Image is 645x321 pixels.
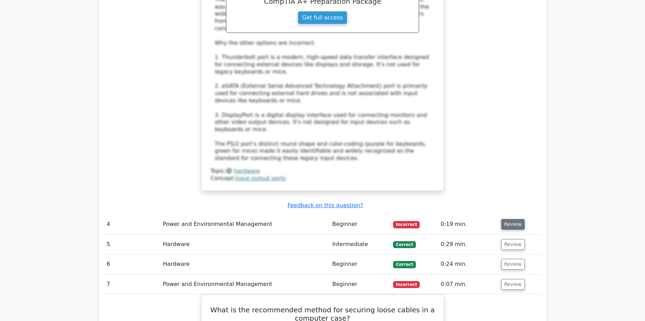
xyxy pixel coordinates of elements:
[501,219,525,230] button: Review
[393,221,420,228] span: Incorrect
[330,254,391,274] td: Beginner
[211,168,435,175] div: Topic:
[438,254,498,274] td: 0:24 min.
[160,254,330,274] td: Hardware
[160,235,330,254] td: Hardware
[393,281,420,288] span: Incorrect
[160,274,330,294] td: Power and Environmental Management
[330,235,391,254] td: Intermediate
[287,202,363,209] a: Feedback on this question?
[298,11,347,24] a: Get full access
[501,279,525,290] button: Review
[160,214,330,234] td: Power and Environmental Management
[104,254,160,274] td: 6
[235,175,286,181] a: input output ports
[330,274,391,294] td: Beginner
[438,274,498,294] td: 0:07 min.
[211,175,435,182] div: Concept:
[393,261,416,268] span: Correct
[104,214,160,234] td: 4
[501,259,525,270] button: Review
[438,214,498,234] td: 0:19 min.
[438,235,498,254] td: 0:29 min.
[501,239,525,250] button: Review
[330,214,391,234] td: Beginner
[393,241,416,248] span: Correct
[104,274,160,294] td: 7
[104,235,160,254] td: 5
[234,168,260,174] a: hardware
